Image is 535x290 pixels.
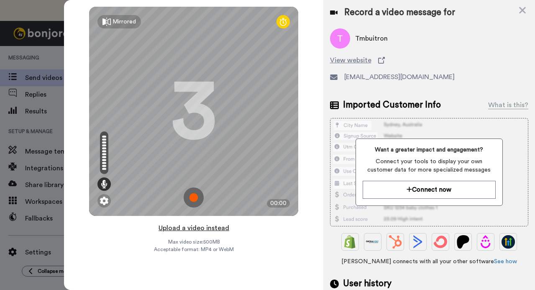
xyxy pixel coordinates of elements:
span: Acceptable format: MP4 or WebM [154,246,234,253]
span: Want a greater impact and engagement? [363,146,496,154]
a: See how [494,259,517,264]
span: User history [343,277,392,290]
img: ConvertKit [434,235,447,249]
img: Shopify [343,235,357,249]
div: 3 [171,80,217,143]
img: Hubspot [389,235,402,249]
span: [EMAIL_ADDRESS][DOMAIN_NAME] [344,72,455,82]
span: Connect your tools to display your own customer data for more specialized messages [363,157,496,174]
button: Connect now [363,181,496,199]
img: GoHighLevel [502,235,515,249]
div: What is this? [488,100,528,110]
img: Ontraport [366,235,379,249]
img: ActiveCampaign [411,235,425,249]
img: Drip [479,235,492,249]
div: 00:00 [267,199,290,208]
span: Max video size: 500 MB [168,239,220,245]
img: ic_gear.svg [100,197,108,205]
span: [PERSON_NAME] connects with all your other software [330,257,528,266]
span: Imported Customer Info [343,99,441,111]
img: ic_record_start.svg [184,187,204,208]
img: Patreon [456,235,470,249]
button: Upload a video instead [156,223,232,234]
